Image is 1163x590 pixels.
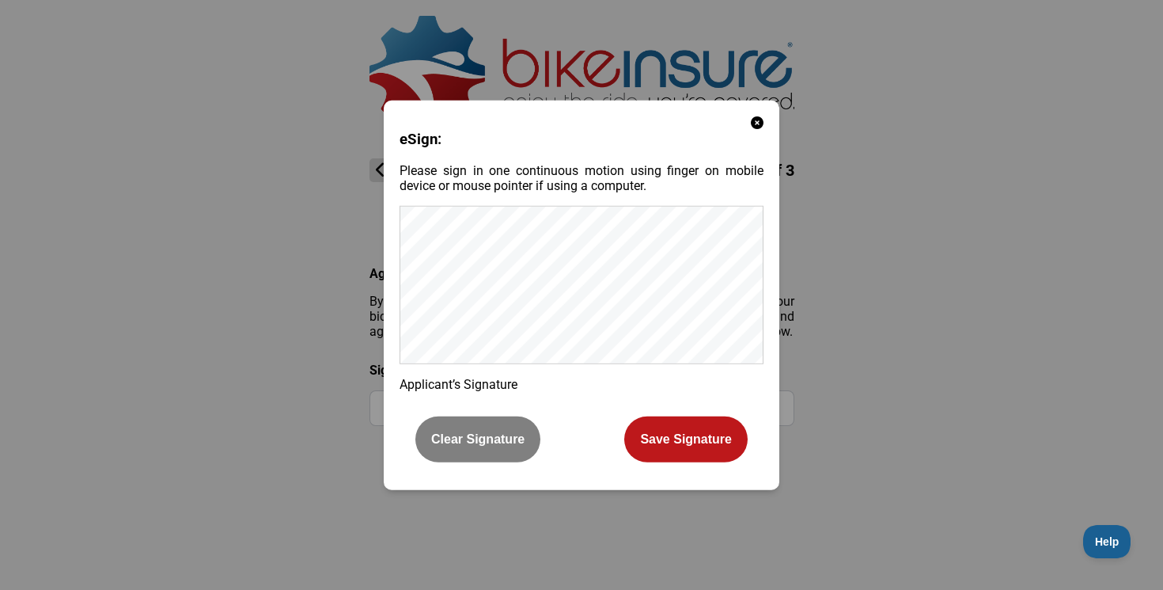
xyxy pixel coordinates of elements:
[400,163,763,193] p: Please sign in one continuous motion using finger on mobile device or mouse pointer if using a co...
[624,417,748,462] button: Save Signature
[400,377,763,392] p: Applicant’s Signature
[415,417,540,462] button: Clear Signature
[400,131,763,148] h3: eSign:
[1083,525,1131,558] iframe: Toggle Customer Support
